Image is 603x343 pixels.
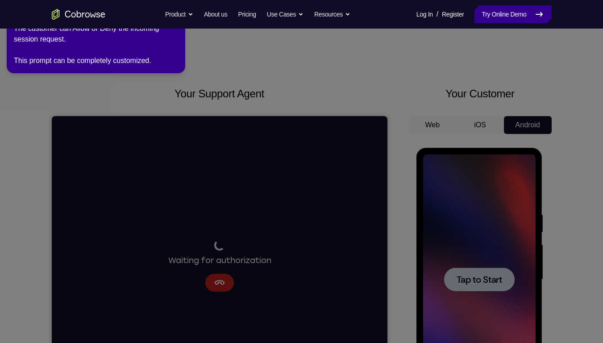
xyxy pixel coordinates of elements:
button: Use Cases [267,5,304,23]
button: Tap to Start [28,120,98,143]
span: Tap to Start [40,127,86,136]
button: Resources [314,5,350,23]
a: Pricing [238,5,256,23]
span: / [437,9,438,20]
div: The customer can Allow or Deny the incoming session request. This prompt can be completely custom... [14,23,178,66]
a: Go to the home page [52,9,105,20]
a: Register [442,5,464,23]
button: Cancel [154,158,182,176]
a: Log In [416,5,433,23]
button: Product [165,5,193,23]
a: Try Online Demo [474,5,551,23]
a: About us [204,5,227,23]
div: Waiting for authorization [116,124,220,151]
